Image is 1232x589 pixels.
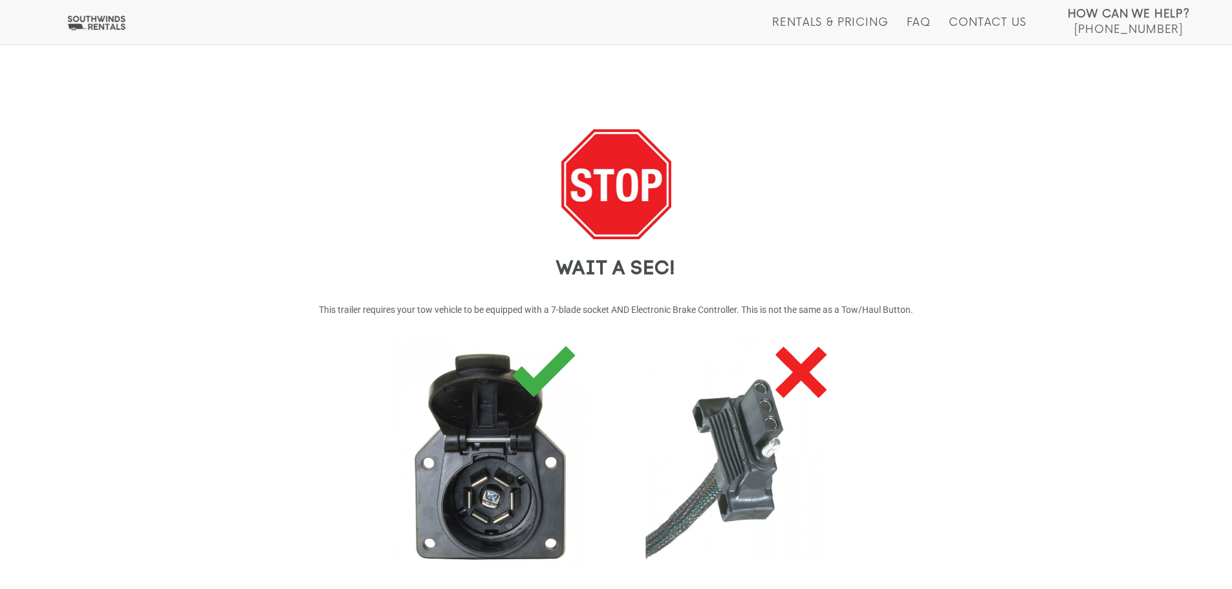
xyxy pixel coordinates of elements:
img: stopsign.jpg [561,129,671,259]
span: [PHONE_NUMBER] [1074,23,1183,36]
a: Rentals & Pricing [772,16,888,45]
h2: WAIT A SEC! [238,259,995,280]
a: How Can We Help? [PHONE_NUMBER] [1068,6,1190,35]
strong: How Can We Help? [1068,8,1190,21]
a: FAQ [907,16,931,45]
p: This trailer requires your tow vehicle to be equipped with a 7-blade socket AND Electronic Brake ... [238,302,995,317]
a: Contact Us [949,16,1026,45]
img: Southwinds Rentals Logo [65,15,128,31]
